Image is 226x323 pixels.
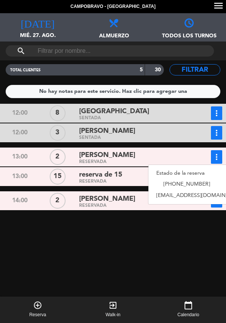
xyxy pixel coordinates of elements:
[50,125,66,141] div: 3
[1,170,39,183] div: 13:00
[79,194,135,205] span: [PERSON_NAME]
[163,180,210,189] span: [PHONE_NUMBER]
[50,169,66,185] div: 15
[70,3,156,11] span: Campobravo - [GEOGRAPHIC_DATA]
[50,193,66,209] div: 2
[79,106,149,117] span: [GEOGRAPHIC_DATA]
[211,150,222,164] button: more_vert
[108,301,118,310] i: exit_to_app
[79,180,188,183] div: RESERVADA
[140,67,143,72] strong: 5
[211,106,222,120] button: more_vert
[10,68,41,72] span: TOTAL CLIENTES
[17,46,26,55] i: search
[211,126,222,140] button: more_vert
[184,301,193,310] i: calendar_today
[212,152,221,161] i: more_vert
[155,67,162,72] strong: 30
[79,136,188,140] div: SENTADA
[79,117,188,120] div: SENTADA
[21,17,55,28] i: [DATE]
[1,106,39,120] div: 12:00
[79,150,135,161] span: [PERSON_NAME]
[29,311,46,319] span: Reserva
[33,301,42,310] i: add_circle_outline
[212,109,221,118] i: more_vert
[1,150,39,164] div: 13:00
[79,204,188,208] div: RESERVADA
[79,160,188,164] div: RESERVADA
[39,87,187,96] div: No hay notas para este servicio. Haz clic para agregar una
[79,169,122,180] span: reserva de 15
[1,126,39,140] div: 12:00
[50,149,66,165] div: 2
[169,64,220,75] button: Filtrar
[37,45,183,57] input: Filtrar por nombre...
[1,194,39,208] div: 14:00
[79,126,135,137] span: [PERSON_NAME]
[212,128,221,137] i: more_vert
[151,297,226,323] button: calendar_todayCalendario
[75,297,151,323] button: exit_to_appWalk-in
[50,105,66,121] div: 8
[177,311,199,319] span: Calendario
[105,311,121,319] span: Walk-in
